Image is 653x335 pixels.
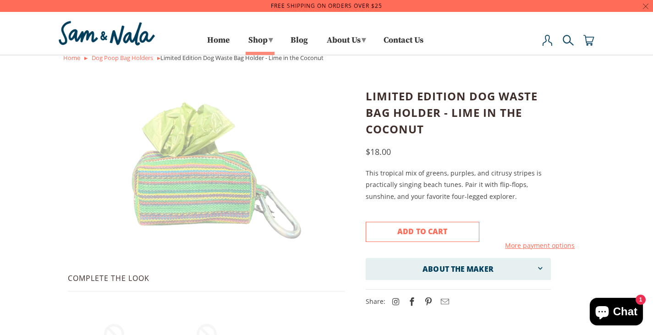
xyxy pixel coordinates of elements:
a: My Account [542,35,553,55]
inbox-online-store-chat: Shopify online store chat [587,298,646,328]
button: Add to Cart [366,222,480,242]
a: Home [63,54,80,62]
img: user-icon [542,35,553,46]
span: ▾ [362,35,366,45]
a: Sam & Nala on Instagram [387,296,402,307]
a: Search [563,35,574,55]
a: Home [207,37,230,52]
a: More payment options [483,240,597,251]
a: Share this on Facebook [403,296,418,307]
span: $18.00 [366,146,391,157]
a: Blog [291,37,308,52]
a: Share this on Pinterest [420,296,434,307]
img: cart-icon [583,35,594,46]
img: Sam & Nala [56,19,157,48]
a: Dog Poop Bag Holders [92,54,153,62]
h5: Complete the Look [68,273,345,291]
a: Shop▾ [245,32,275,52]
a: About Us▾ [324,32,368,52]
img: Limited Edition Dog Waste Bag Holder - Lime in the Coconut [99,88,313,248]
img: search-icon [563,35,574,46]
a: Free Shipping on orders over $25 [271,2,382,10]
a: About the Maker [366,264,551,275]
span: Share: [366,297,451,306]
a: Email this to a friend [436,296,451,307]
div: Limited Edition Dog Waste Bag Holder - Lime in the Coconut [63,52,590,64]
p: This tropical mix of greens, purples, and citrusy stripes is practically singing beach tunes. Pai... [366,167,551,202]
span: Add to Cart [397,226,447,236]
a: Contact Us [384,37,423,52]
span: ▾ [269,35,273,45]
img: or.png [84,57,88,60]
h1: Limited Edition Dog Waste Bag Holder - Lime in the Coconut [366,88,551,137]
a: Limited Edition Dog Waste Bag Holder - Lime in the Coconut [56,88,357,248]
